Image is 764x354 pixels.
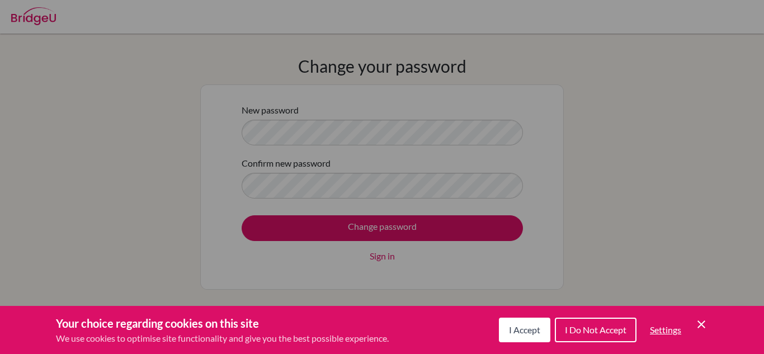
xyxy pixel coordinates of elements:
[509,324,540,335] span: I Accept
[641,319,690,341] button: Settings
[650,324,681,335] span: Settings
[565,324,626,335] span: I Do Not Accept
[695,318,708,331] button: Save and close
[56,315,389,332] h3: Your choice regarding cookies on this site
[499,318,550,342] button: I Accept
[56,332,389,345] p: We use cookies to optimise site functionality and give you the best possible experience.
[555,318,636,342] button: I Do Not Accept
